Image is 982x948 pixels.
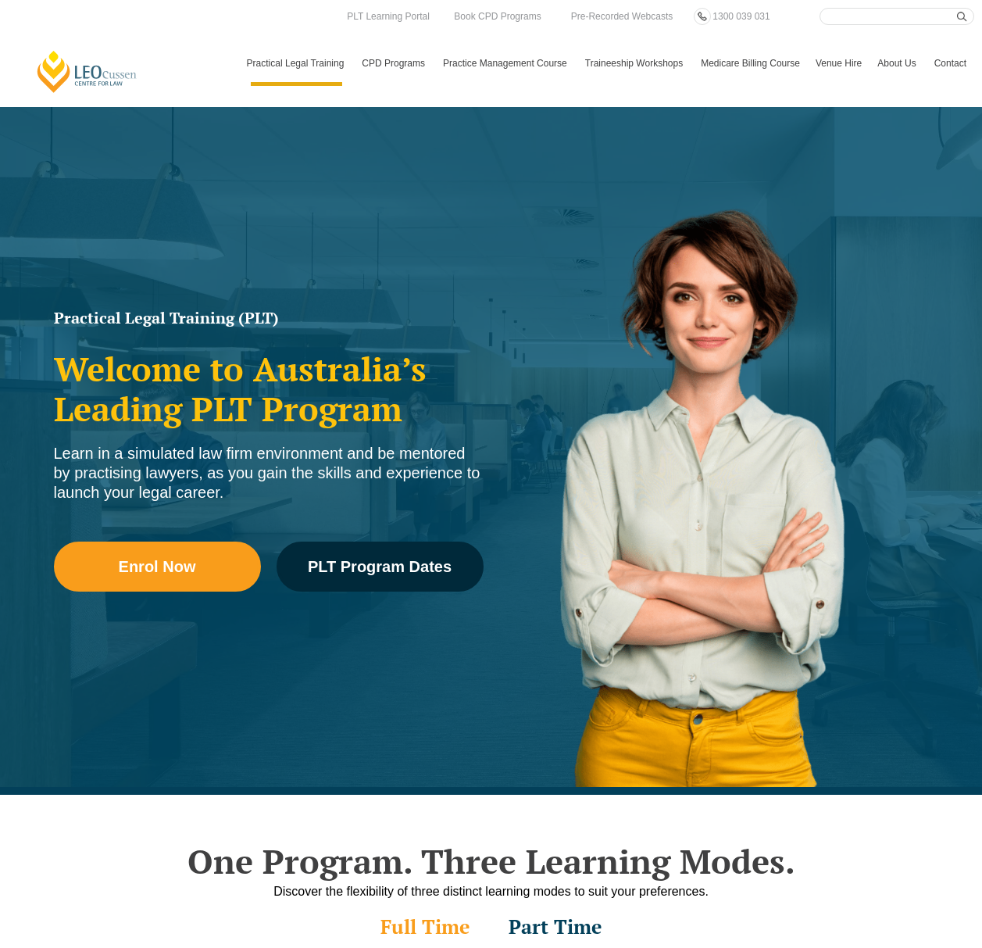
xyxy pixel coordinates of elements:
[308,559,452,574] span: PLT Program Dates
[343,8,434,25] a: PLT Learning Portal
[567,8,677,25] a: Pre-Recorded Webcasts
[709,8,773,25] a: 1300 039 031
[35,49,139,94] a: [PERSON_NAME] Centre for Law
[870,41,926,86] a: About Us
[46,842,937,881] h2: One Program. Three Learning Modes.
[54,349,484,428] h2: Welcome to Australia’s Leading PLT Program
[450,8,545,25] a: Book CPD Programs
[808,41,870,86] a: Venue Hire
[693,41,808,86] a: Medicare Billing Course
[435,41,577,86] a: Practice Management Course
[745,519,943,909] iframe: LiveChat chat widget
[712,11,770,22] span: 1300 039 031
[54,444,484,503] div: Learn in a simulated law firm environment and be mentored by practising lawyers, as you gain the ...
[927,41,974,86] a: Contact
[239,41,355,86] a: Practical Legal Training
[354,41,435,86] a: CPD Programs
[54,542,261,592] a: Enrol Now
[277,542,484,592] a: PLT Program Dates
[54,310,484,326] h1: Practical Legal Training (PLT)
[46,882,937,901] div: Discover the flexibility of three distinct learning modes to suit your preferences.
[577,41,693,86] a: Traineeship Workshops
[119,559,196,574] span: Enrol Now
